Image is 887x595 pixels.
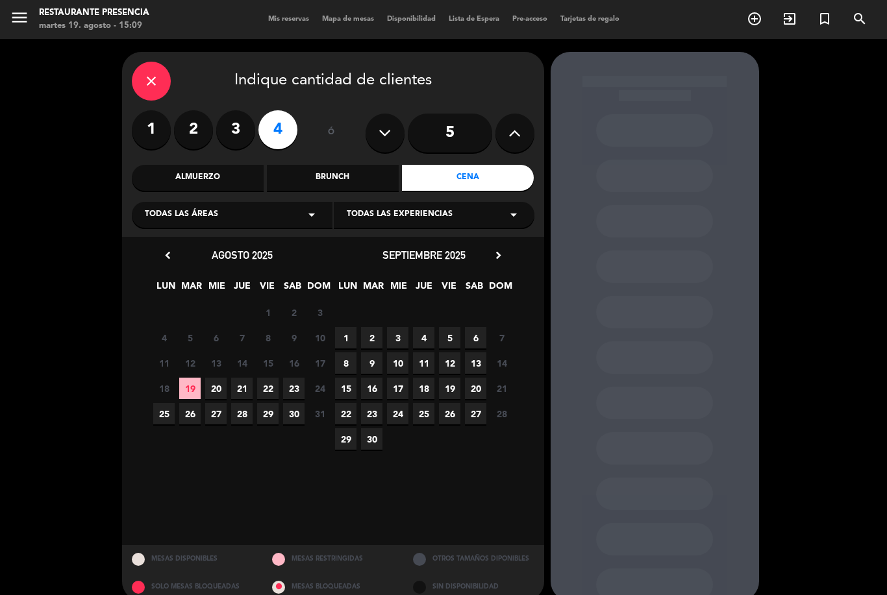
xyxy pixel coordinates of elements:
span: 23 [283,378,305,399]
span: 18 [153,378,175,399]
span: 6 [205,327,227,348]
label: 2 [174,110,213,149]
span: 4 [153,327,175,348]
span: 12 [439,352,460,374]
i: exit_to_app [782,11,797,27]
i: close [144,73,159,89]
i: arrow_drop_down [506,207,521,223]
span: 19 [179,378,201,399]
span: 9 [283,327,305,348]
span: 28 [491,403,512,424]
span: 21 [491,378,512,399]
span: 11 [153,352,175,374]
span: 30 [283,403,305,424]
span: septiembre 2025 [382,249,466,261]
span: MAR [362,278,384,300]
i: search [852,11,868,27]
div: martes 19. agosto - 15:09 [39,19,149,32]
div: Cena [402,165,534,191]
span: WALK IN [772,8,807,30]
span: LUN [337,278,358,300]
span: Mis reservas [262,16,316,23]
div: Restaurante Presencia [39,6,149,19]
span: Lista de Espera [442,16,506,23]
span: 2 [283,302,305,323]
span: 4 [413,327,434,348]
span: SAB [282,278,303,300]
span: VIE [256,278,278,300]
span: 12 [179,352,201,374]
span: Todas las áreas [145,208,218,221]
div: MESAS DISPONIBLES [122,545,263,573]
span: 29 [335,428,356,450]
div: MESAS RESTRINGIDAS [262,545,403,573]
span: 5 [179,327,201,348]
span: 26 [179,403,201,424]
i: menu [10,8,29,27]
span: JUE [231,278,253,300]
span: 8 [335,352,356,374]
span: VIE [438,278,460,300]
span: 31 [309,403,331,424]
span: Tarjetas de regalo [554,16,626,23]
div: OTROS TAMAÑOS DIPONIBLES [403,545,544,573]
span: DOM [307,278,329,300]
i: turned_in_not [817,11,832,27]
span: MIE [206,278,227,300]
span: 25 [413,403,434,424]
span: agosto 2025 [212,249,273,261]
span: 27 [465,403,486,424]
span: SAB [464,278,485,300]
span: DOM [489,278,510,300]
span: 13 [465,352,486,374]
span: 30 [361,428,382,450]
label: 4 [258,110,297,149]
span: 14 [491,352,512,374]
i: chevron_left [161,249,175,262]
span: 1 [335,327,356,348]
span: 2 [361,327,382,348]
span: 19 [439,378,460,399]
span: JUE [413,278,434,300]
span: 25 [153,403,175,424]
span: 18 [413,378,434,399]
span: Todas las experiencias [347,208,453,221]
span: 5 [439,327,460,348]
span: Reserva especial [807,8,842,30]
span: 21 [231,378,253,399]
span: 15 [257,352,279,374]
span: 16 [361,378,382,399]
label: 3 [216,110,255,149]
span: RESERVAR MESA [737,8,772,30]
span: 28 [231,403,253,424]
span: 15 [335,378,356,399]
span: 7 [231,327,253,348]
i: add_circle_outline [747,11,762,27]
span: 9 [361,352,382,374]
span: 16 [283,352,305,374]
span: MIE [388,278,409,300]
span: 24 [387,403,408,424]
span: 14 [231,352,253,374]
span: 27 [205,403,227,424]
span: 26 [439,403,460,424]
button: menu [10,8,29,32]
label: 1 [132,110,171,149]
span: BUSCAR [842,8,877,30]
span: 17 [309,352,331,374]
span: 6 [465,327,486,348]
span: Mapa de mesas [316,16,381,23]
span: 24 [309,378,331,399]
span: 8 [257,327,279,348]
div: Brunch [267,165,399,191]
span: 22 [335,403,356,424]
span: 29 [257,403,279,424]
span: 3 [309,302,331,323]
i: arrow_drop_down [304,207,319,223]
div: ó [310,110,353,156]
span: 23 [361,403,382,424]
span: 20 [465,378,486,399]
span: 13 [205,352,227,374]
span: MAR [181,278,202,300]
span: 10 [387,352,408,374]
